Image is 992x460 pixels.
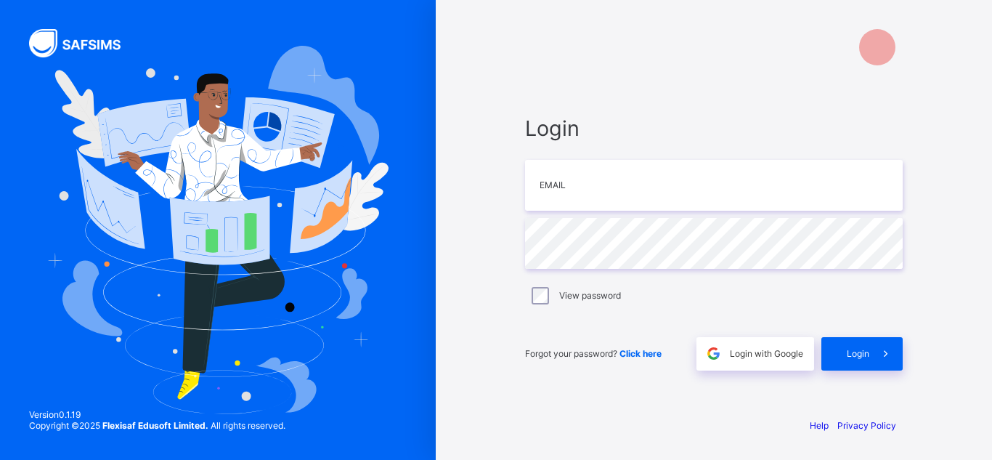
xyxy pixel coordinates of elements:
img: Hero Image [47,46,389,413]
img: google.396cfc9801f0270233282035f929180a.svg [705,345,722,362]
img: SAFSIMS Logo [29,29,138,57]
span: Login [847,348,869,359]
a: Help [810,420,829,431]
span: Login with Google [730,348,803,359]
strong: Flexisaf Edusoft Limited. [102,420,208,431]
a: Privacy Policy [837,420,896,431]
span: Copyright © 2025 All rights reserved. [29,420,285,431]
span: Version 0.1.19 [29,409,285,420]
span: Forgot your password? [525,348,662,359]
label: View password [559,290,621,301]
span: Login [525,116,903,141]
a: Click here [619,348,662,359]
